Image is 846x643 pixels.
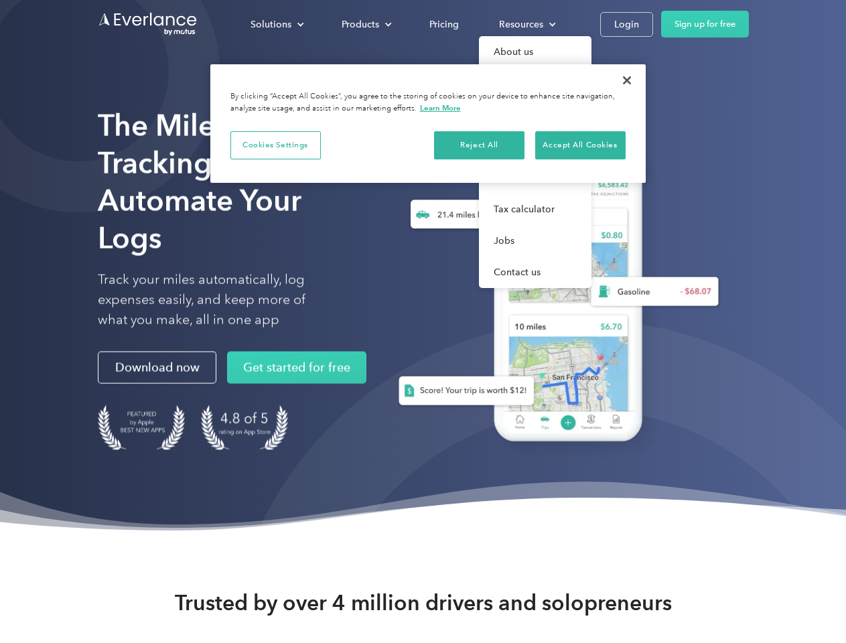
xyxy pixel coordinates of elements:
[429,16,459,33] div: Pricing
[614,16,639,33] div: Login
[479,257,591,288] a: Contact us
[661,11,749,38] a: Sign up for free
[230,91,626,115] div: By clicking “Accept All Cookies”, you agree to the storing of cookies on your device to enhance s...
[479,225,591,257] a: Jobs
[612,66,642,95] button: Close
[486,13,567,36] div: Resources
[377,127,729,461] img: Everlance, mileage tracker app, expense tracking app
[535,131,626,159] button: Accept All Cookies
[230,131,321,159] button: Cookies Settings
[98,11,198,37] a: Go to homepage
[479,36,591,288] nav: Resources
[416,13,472,36] a: Pricing
[251,16,291,33] div: Solutions
[210,64,646,183] div: Cookie banner
[420,103,461,113] a: More information about your privacy, opens in a new tab
[98,405,185,450] img: Badge for Featured by Apple Best New Apps
[479,194,591,225] a: Tax calculator
[98,270,337,330] p: Track your miles automatically, log expenses easily, and keep more of what you make, all in one app
[328,13,403,36] div: Products
[600,12,653,37] a: Login
[227,352,366,384] a: Get started for free
[342,16,379,33] div: Products
[201,405,288,450] img: 4.9 out of 5 stars on the app store
[98,352,216,384] a: Download now
[175,589,672,616] strong: Trusted by over 4 million drivers and solopreneurs
[499,16,543,33] div: Resources
[237,13,315,36] div: Solutions
[210,64,646,183] div: Privacy
[479,36,591,68] a: About us
[434,131,524,159] button: Reject All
